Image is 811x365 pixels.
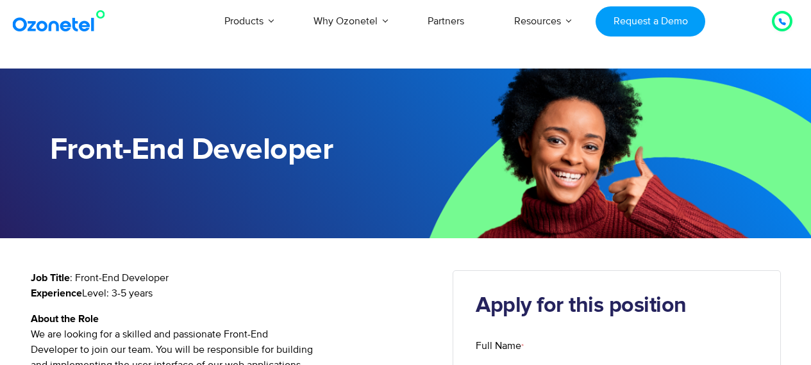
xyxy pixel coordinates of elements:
[476,293,758,319] h2: Apply for this position
[31,273,70,283] strong: Job Title
[476,338,758,353] label: Full Name
[50,133,406,168] h1: Front-End Developer
[596,6,705,36] a: Request a Demo
[31,288,82,298] strong: Experience
[31,314,99,324] strong: About the Role
[31,270,434,301] p: : Front-End Developer Level: 3-5 years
